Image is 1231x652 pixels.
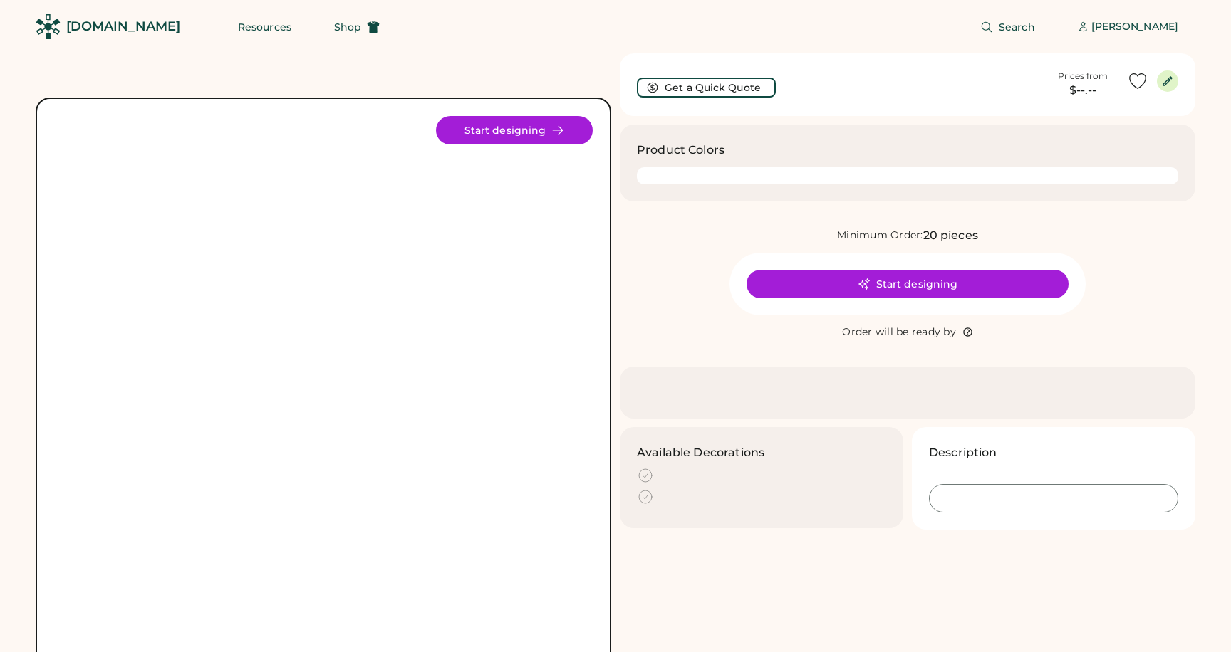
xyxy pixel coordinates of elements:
button: Shop [317,13,397,41]
span: Search [999,22,1035,32]
div: Minimum Order: [837,228,923,243]
button: Start designing [436,116,593,144]
div: Prices from [1058,70,1108,82]
button: Get a Quick Quote [637,78,776,98]
h3: Product Colors [637,142,724,159]
button: Start designing [747,270,1069,298]
img: Rendered Logo - Screens [36,14,61,39]
div: $--.-- [1047,82,1118,99]
h3: Available Decorations [637,444,764,461]
div: Order will be ready by [842,325,956,340]
div: [PERSON_NAME] [1091,20,1178,34]
h3: Description [929,444,997,461]
button: Search [963,13,1052,41]
div: 20 pieces [923,227,978,244]
button: Resources [221,13,308,41]
div: [DOMAIN_NAME] [66,18,180,36]
span: Shop [334,22,361,32]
